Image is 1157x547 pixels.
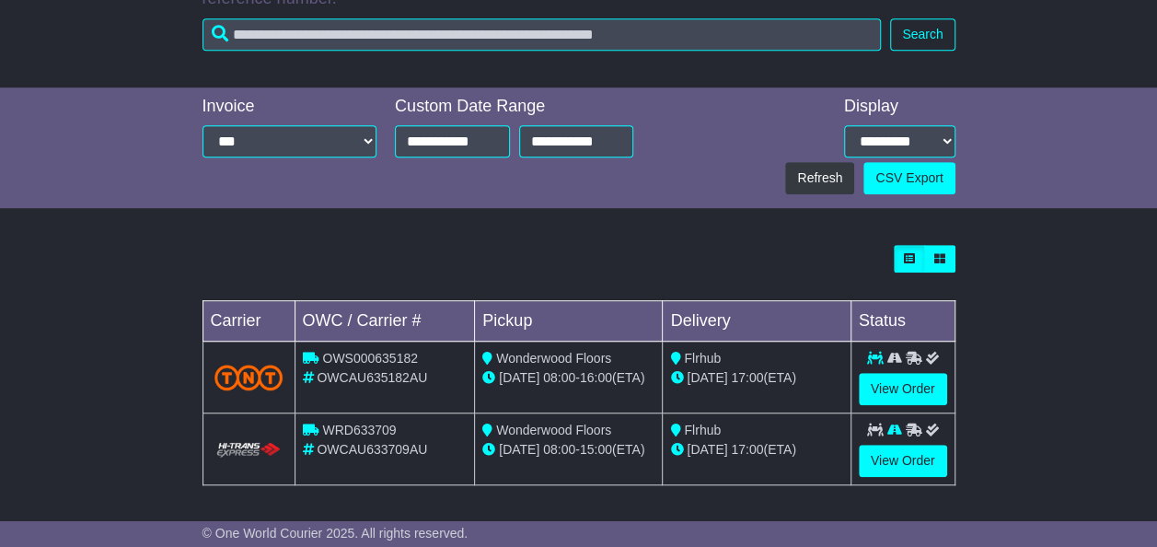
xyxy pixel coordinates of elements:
a: View Order [859,373,947,405]
a: CSV Export [863,162,955,194]
span: OWCAU635182AU [317,370,427,385]
button: Refresh [785,162,854,194]
span: 16:00 [580,370,612,385]
td: Delivery [663,301,850,342]
span: [DATE] [687,442,727,457]
span: 17:00 [731,370,763,385]
img: HiTrans.png [214,441,283,459]
span: Flrhub [684,423,721,437]
span: Wonderwood Floors [496,423,611,437]
div: Custom Date Range [395,97,633,117]
span: [DATE] [499,442,539,457]
span: OWCAU633709AU [317,442,427,457]
div: - (ETA) [482,368,654,388]
span: Wonderwood Floors [496,351,611,366]
div: Display [844,97,955,117]
span: [DATE] [687,370,727,385]
span: 08:00 [543,442,575,457]
a: View Order [859,445,947,477]
span: WRD633709 [322,423,396,437]
span: [DATE] [499,370,539,385]
div: Invoice [202,97,377,117]
td: OWC / Carrier # [295,301,475,342]
span: Flrhub [684,351,721,366]
td: Pickup [475,301,663,342]
span: © One World Courier 2025. All rights reserved. [202,526,469,541]
span: 17:00 [731,442,763,457]
span: 15:00 [580,442,612,457]
button: Search [890,18,955,51]
td: Status [850,301,955,342]
div: (ETA) [670,440,842,460]
div: (ETA) [670,368,842,388]
td: Carrier [202,301,295,342]
img: TNT_Domestic.png [214,365,283,390]
span: OWS000635182 [322,351,418,366]
div: - (ETA) [482,440,654,460]
span: 08:00 [543,370,575,385]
